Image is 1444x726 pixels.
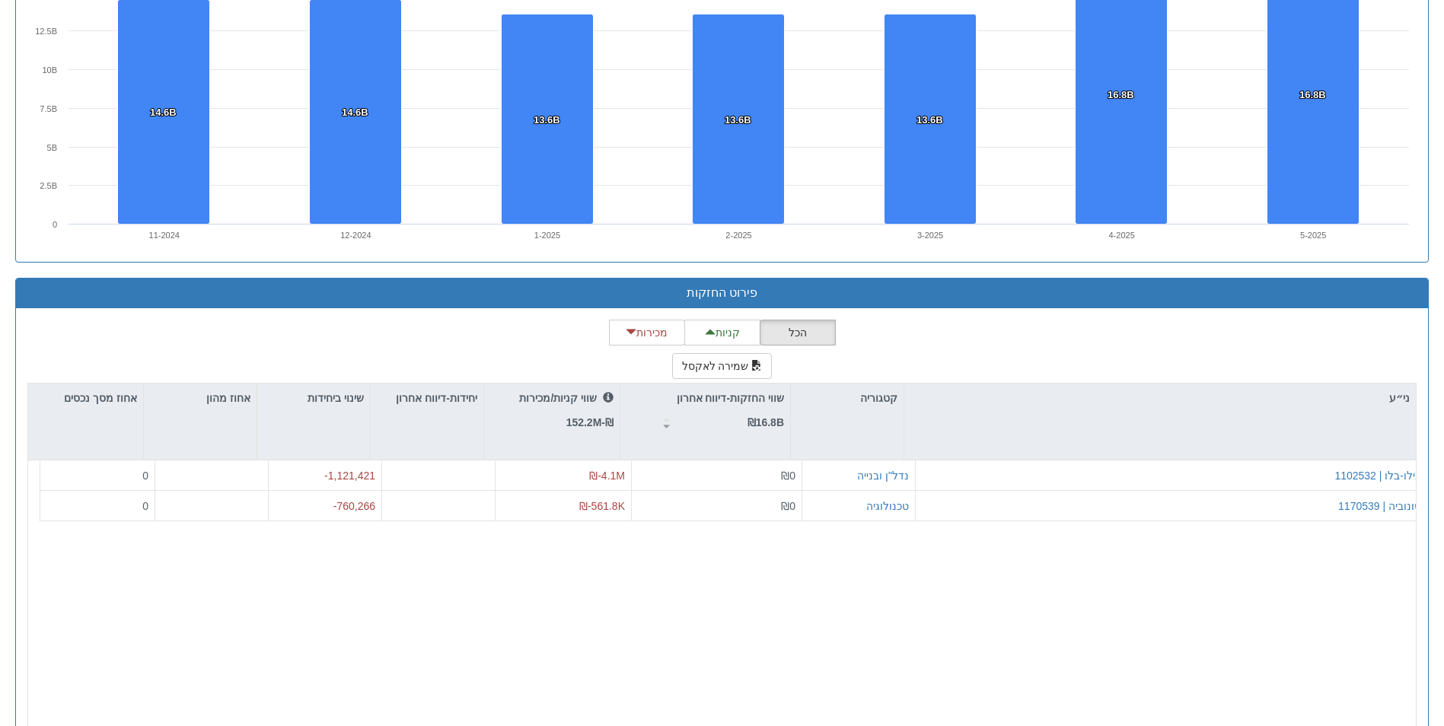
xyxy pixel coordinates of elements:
button: צילו-בלו | 1102532 [1334,468,1421,483]
tspan: 16.8B [1299,89,1326,100]
tspan: 16.8B [1108,89,1134,100]
text: 12.5B [35,27,57,36]
div: אחוז מסך נכסים [28,384,143,412]
span: ₪0 [781,499,795,511]
button: הכל [760,320,836,345]
text: 1-2025 [534,231,560,240]
text: 0 [53,220,57,229]
text: 11-2024 [149,231,180,240]
tspan: 13.6B [725,114,751,126]
p: שווי קניות/מכירות [519,390,614,406]
tspan: 13.6B [916,114,943,126]
div: ני״ע [904,384,1416,412]
div: 0 [46,498,148,513]
button: קניות [684,320,760,345]
p: אחוז מהון [206,390,250,406]
text: 7.5B [40,104,57,113]
div: 0 [46,468,148,483]
text: 10B [42,65,57,75]
h3: פירוט החזקות [27,286,1417,300]
tspan: 14.6B [150,107,177,118]
tspan: 13.6B [534,114,560,126]
p: שינוי ביחידות [308,390,364,406]
div: -1,121,421 [275,468,375,483]
span: ₪0 [781,470,795,482]
p: יחידות-דיווח אחרון [396,390,477,406]
p: שווי החזקות-דיווח אחרון [677,390,784,406]
button: טכנולוגיה [866,498,909,513]
button: שמירה לאקסל [672,353,773,379]
div: -760,266 [275,498,375,513]
text: 3-2025 [917,231,943,240]
strong: ₪-152.2M [566,416,614,428]
strong: ₪16.8B [748,416,784,428]
text: 5-2025 [1300,231,1326,240]
text: 5B [47,143,57,152]
span: ₪-561.8K [579,499,625,511]
text: 2.5B [40,181,57,190]
tspan: 14.6B [342,107,368,118]
button: נדל"ן ובנייה [857,468,909,483]
div: קטגוריה [791,384,904,412]
text: 2-2025 [725,231,751,240]
span: ₪-4.1M [589,470,625,482]
button: סונוביה | 1170539 [1338,498,1421,513]
text: 4-2025 [1109,231,1135,240]
button: מכירות [609,320,685,345]
text: 12-2024 [340,231,371,240]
